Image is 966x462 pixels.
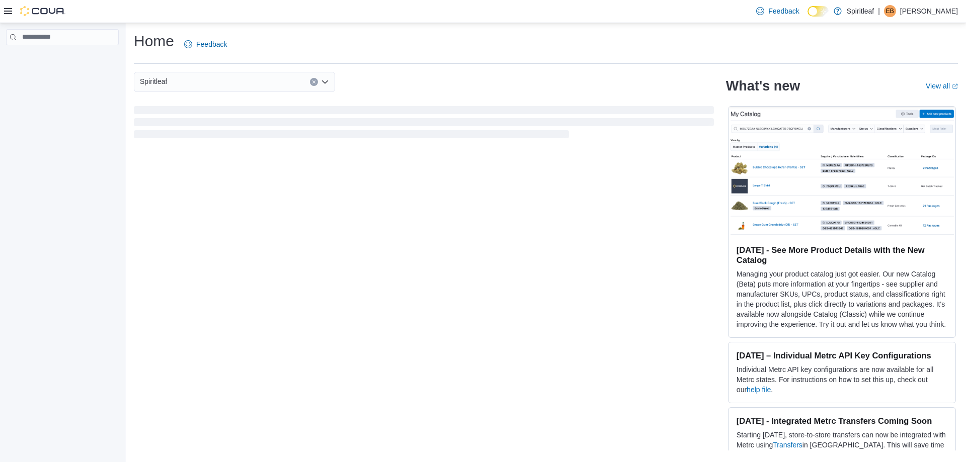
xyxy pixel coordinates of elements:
nav: Complex example [6,47,119,71]
p: | [878,5,880,17]
p: [PERSON_NAME] [900,5,958,17]
h3: [DATE] – Individual Metrc API Key Configurations [737,350,947,360]
h3: [DATE] - See More Product Details with the New Catalog [737,245,947,265]
span: Loading [134,108,714,140]
svg: External link [952,83,958,89]
a: View allExternal link [926,82,958,90]
span: Feedback [196,39,227,49]
span: Feedback [768,6,799,16]
a: Transfers [773,441,802,449]
h3: [DATE] - Integrated Metrc Transfers Coming Soon [737,416,947,426]
button: Clear input [310,78,318,86]
img: Cova [20,6,65,16]
p: Individual Metrc API key configurations are now available for all Metrc states. For instructions ... [737,364,947,395]
p: Spiritleaf [847,5,874,17]
div: Emily B [884,5,896,17]
input: Dark Mode [808,6,829,17]
p: Managing your product catalog just got easier. Our new Catalog (Beta) puts more information at yo... [737,269,947,329]
h2: What's new [726,78,800,94]
a: Feedback [752,1,803,21]
button: Open list of options [321,78,329,86]
a: help file [747,386,771,394]
span: Spiritleaf [140,75,167,87]
h1: Home [134,31,174,51]
a: Feedback [180,34,231,54]
span: EB [886,5,894,17]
